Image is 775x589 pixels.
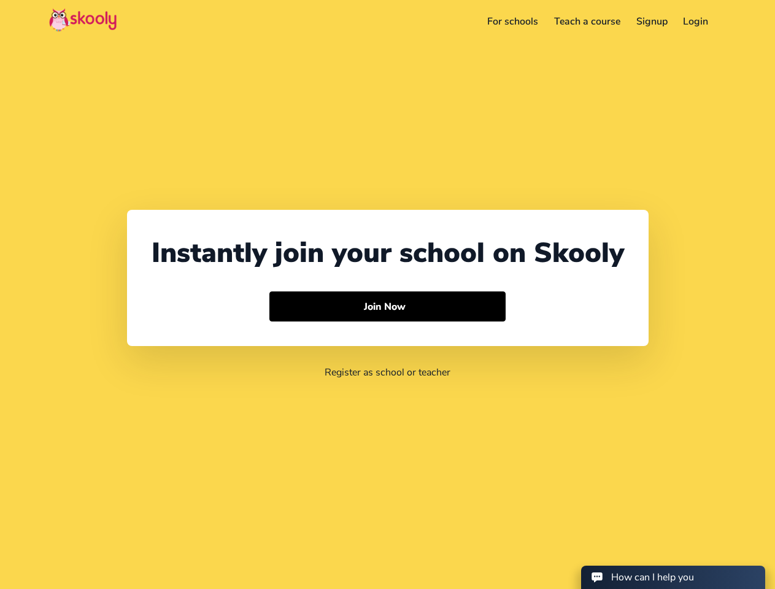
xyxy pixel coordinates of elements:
[325,366,450,379] a: Register as school or teacher
[628,12,676,31] a: Signup
[675,12,716,31] a: Login
[480,12,547,31] a: For schools
[269,291,506,322] button: Join Now
[152,234,624,272] div: Instantly join your school on Skooly
[546,12,628,31] a: Teach a course
[49,8,117,32] img: Skooly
